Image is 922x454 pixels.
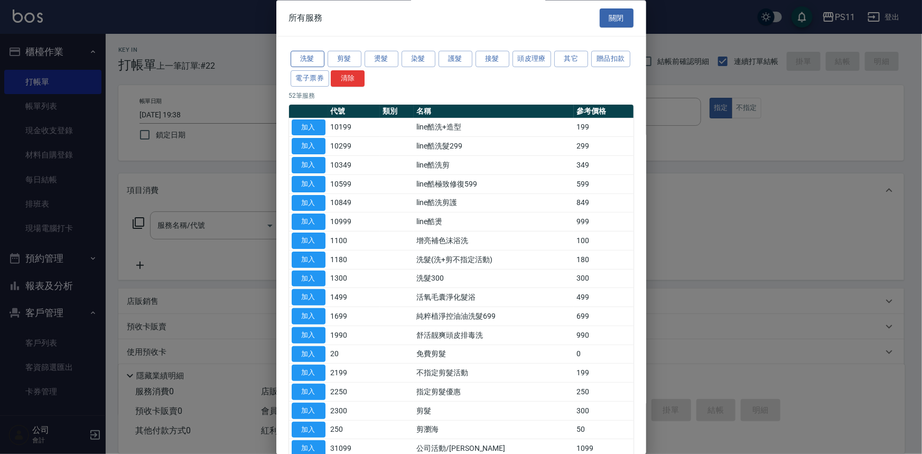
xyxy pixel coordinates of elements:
td: 2250 [328,383,380,402]
td: 300 [574,402,633,421]
td: 不指定剪髮活動 [414,364,574,383]
td: 2199 [328,364,380,383]
td: 10999 [328,212,380,231]
td: 剪髮 [414,402,574,421]
td: 299 [574,137,633,156]
td: 180 [574,251,633,270]
td: 20 [328,345,380,364]
td: 250 [328,421,380,440]
button: 加入 [292,384,325,401]
td: 250 [574,383,633,402]
td: line酷極致修復599 [414,175,574,194]
td: 10199 [328,118,380,137]
td: 1100 [328,231,380,251]
button: 燙髮 [365,51,398,68]
td: 849 [574,194,633,213]
td: 990 [574,326,633,345]
td: 洗髮300 [414,270,574,289]
td: 洗髮(洗+剪不指定活動) [414,251,574,270]
td: line酷洗剪 [414,156,574,175]
td: 1300 [328,270,380,289]
button: 關閉 [600,8,634,28]
td: line酷燙 [414,212,574,231]
button: 加入 [292,309,325,325]
button: 加入 [292,271,325,287]
button: 加入 [292,346,325,363]
td: 1699 [328,307,380,326]
td: 199 [574,118,633,137]
button: 電子票券 [291,70,330,87]
button: 加入 [292,365,325,382]
td: 剪瀏海 [414,421,574,440]
td: line酷洗髮299 [414,137,574,156]
button: 加入 [292,214,325,230]
td: 499 [574,288,633,307]
td: 0 [574,345,633,364]
td: line酷洗+造型 [414,118,574,137]
button: 接髮 [476,51,509,68]
td: 純粹植淨控油油洗髮699 [414,307,574,326]
td: 999 [574,212,633,231]
button: 加入 [292,290,325,306]
button: 加入 [292,176,325,192]
td: 指定剪髮優惠 [414,383,574,402]
button: 加入 [292,252,325,268]
th: 名稱 [414,105,574,118]
button: 染髮 [402,51,435,68]
th: 代號 [328,105,380,118]
td: 舒活靓爽頭皮排毒洗 [414,326,574,345]
td: 10849 [328,194,380,213]
button: 加入 [292,157,325,174]
td: 599 [574,175,633,194]
td: 699 [574,307,633,326]
button: 剪髮 [328,51,361,68]
button: 加入 [292,422,325,438]
button: 加入 [292,138,325,155]
td: 349 [574,156,633,175]
button: 清除 [331,70,365,87]
td: 199 [574,364,633,383]
td: 50 [574,421,633,440]
td: 10599 [328,175,380,194]
td: 1180 [328,251,380,270]
button: 加入 [292,233,325,249]
button: 加入 [292,119,325,136]
button: 加入 [292,403,325,419]
button: 頭皮理療 [513,51,552,68]
th: 類別 [380,105,414,118]
td: 300 [574,270,633,289]
span: 所有服務 [289,13,323,23]
button: 護髮 [439,51,472,68]
td: 100 [574,231,633,251]
td: 1499 [328,288,380,307]
td: 增亮補色沫浴洗 [414,231,574,251]
p: 52 筆服務 [289,91,634,100]
td: 免費剪髮 [414,345,574,364]
td: line酷洗剪護 [414,194,574,213]
button: 加入 [292,327,325,344]
button: 加入 [292,195,325,211]
td: 10349 [328,156,380,175]
button: 贈品扣款 [591,51,630,68]
td: 1990 [328,326,380,345]
td: 10299 [328,137,380,156]
td: 活氧毛囊淨化髮浴 [414,288,574,307]
td: 2300 [328,402,380,421]
button: 其它 [554,51,588,68]
button: 洗髮 [291,51,324,68]
th: 參考價格 [574,105,633,118]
